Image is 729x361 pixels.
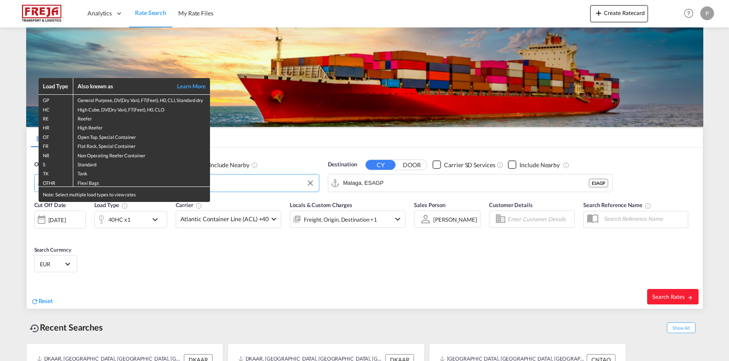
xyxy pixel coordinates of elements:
[73,113,210,122] td: Reefer
[73,141,210,150] td: Flat Rack, Special Container
[73,95,210,104] td: General Purpose, DV(Dry Van), FT(Feet), H0, CLI, Standard dry
[73,177,210,187] td: Flexi Bags
[39,177,73,187] td: OTHR
[73,104,210,113] td: High Cube, DV(Dry Van), FT(Feet), H0, CLO
[73,168,210,177] td: Tank
[39,78,73,95] th: Load Type
[73,150,210,159] td: Non Operating Reefer Container
[73,132,210,141] td: Open Top, Special Container
[39,141,73,150] td: FR
[39,113,73,122] td: RE
[39,168,73,177] td: TK
[39,150,73,159] td: NR
[39,187,210,202] div: Note: Select multiple load types to view rates
[73,122,210,131] td: High Reefer
[78,82,168,90] div: Also known as
[39,95,73,104] td: GP
[167,82,206,90] a: Learn More
[39,159,73,168] td: S
[73,159,210,168] td: Standard
[39,122,73,131] td: HR
[39,104,73,113] td: HC
[39,132,73,141] td: OT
